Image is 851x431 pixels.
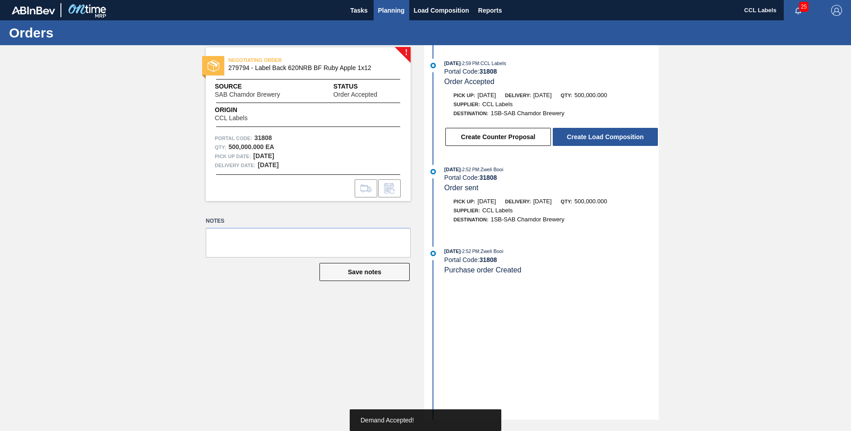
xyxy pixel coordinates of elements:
span: [DATE] [533,92,552,98]
label: Notes [206,215,411,228]
button: Notifications [784,4,813,17]
span: Supplier: [453,102,480,107]
span: NEGOTIATING ORDER [228,56,355,65]
span: Tasks [349,5,369,16]
span: Pick up: [453,93,475,98]
span: Purchase order Created [444,266,522,274]
img: Logout [831,5,842,16]
span: CCL Labels [215,115,248,122]
img: atual [430,169,436,174]
span: Load Composition [414,5,469,16]
strong: 31808 [254,134,272,141]
span: Qty: [561,93,572,98]
span: [DATE] [533,198,552,205]
img: status [208,60,219,72]
span: 279794 - Label Back 620NRB BF Ruby Apple 1x12 [228,65,392,71]
span: Qty : [215,143,226,152]
span: CCL Labels [482,207,513,214]
span: 500,000.000 [574,198,607,205]
img: atual [430,251,436,256]
div: Portal Code: [444,174,659,181]
img: atual [430,63,436,68]
h1: Orders [9,28,169,38]
div: Portal Code: [444,256,659,263]
span: [DATE] [444,61,461,66]
span: [DATE] [444,248,461,254]
span: 500,000.000 [574,92,607,98]
span: Origin [215,105,270,115]
span: Delivery Date: [215,161,255,170]
img: TNhmsLtSVTkK8tSr43FrP2fwEKptu5GPRR3wAAAABJRU5ErkJggg== [12,6,55,14]
span: - 2:52 PM [461,167,479,172]
span: Order sent [444,184,479,192]
button: Save notes [319,263,410,281]
span: SAB Chamdor Brewery [215,91,280,98]
strong: [DATE] [258,161,278,169]
strong: 31808 [479,256,497,263]
span: Delivery: [505,199,531,204]
span: : CCL Labels [479,61,506,66]
span: Order Accepted [444,78,495,85]
span: Order Accepted [333,91,377,98]
button: Create Counter Proposal [445,128,551,146]
span: Destination: [453,111,488,116]
span: : Zweli Booi [479,248,504,254]
strong: 31808 [479,68,497,75]
span: [DATE] [477,92,496,98]
div: Portal Code: [444,68,659,75]
strong: [DATE] [253,152,274,159]
span: Portal Code: [215,134,252,143]
span: - 2:52 PM [461,249,479,254]
span: Status [333,82,402,91]
span: CCL Labels [482,101,513,108]
span: [DATE] [444,167,461,172]
span: - 2:59 PM [461,61,479,66]
strong: 31808 [479,174,497,181]
div: Inform order change [378,179,401,197]
span: Pick up Date: [215,152,251,161]
span: [DATE] [477,198,496,205]
span: 1SB-SAB Chamdor Brewery [490,216,564,223]
span: Destination: [453,217,488,222]
span: Source [215,82,307,91]
span: Supplier: [453,208,480,213]
span: : Zweli Booi [479,167,504,172]
strong: 500,000.000 EA [228,143,274,150]
span: Delivery: [505,93,531,98]
button: Create Load Composition [553,128,658,146]
span: 25 [799,2,809,12]
div: Go to Load Composition [355,179,377,197]
span: 1SB-SAB Chamdor Brewery [490,110,564,117]
span: Demand Accepted! [361,417,414,424]
span: Reports [478,5,502,16]
span: Pick up: [453,199,475,204]
span: Qty: [561,199,572,204]
span: Planning [378,5,405,16]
